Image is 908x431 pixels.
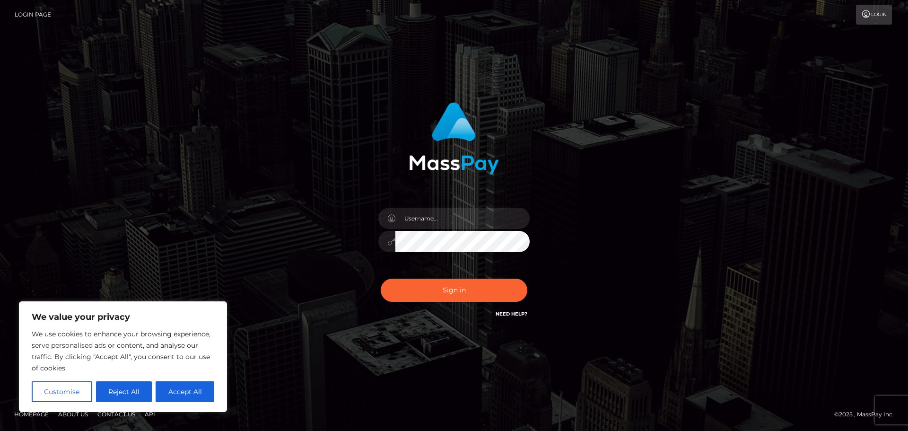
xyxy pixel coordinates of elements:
[19,301,227,412] div: We value your privacy
[32,381,92,402] button: Customise
[54,407,92,422] a: About Us
[94,407,139,422] a: Contact Us
[834,409,901,420] div: © 2025 , MassPay Inc.
[141,407,159,422] a: API
[32,311,214,323] p: We value your privacy
[32,328,214,374] p: We use cookies to enhance your browsing experience, serve personalised ads or content, and analys...
[856,5,892,25] a: Login
[15,5,51,25] a: Login Page
[96,381,152,402] button: Reject All
[156,381,214,402] button: Accept All
[395,208,530,229] input: Username...
[10,407,52,422] a: Homepage
[409,102,499,175] img: MassPay Login
[381,279,527,302] button: Sign in
[496,311,527,317] a: Need Help?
